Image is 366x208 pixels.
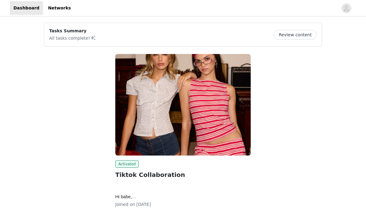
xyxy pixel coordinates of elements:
[10,1,43,15] a: Dashboard
[115,202,135,207] span: Joined on
[136,202,151,207] span: [DATE]
[44,1,74,15] a: Networks
[49,34,96,41] p: All tasks complete!
[115,170,251,179] h2: Tiktok Collaboration
[343,3,349,13] div: avatar
[49,28,96,34] p: Tasks Summary
[115,54,251,156] img: Edikted
[115,194,136,199] span: Hi babe,
[274,30,317,40] button: Review content
[115,160,139,168] span: Activated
